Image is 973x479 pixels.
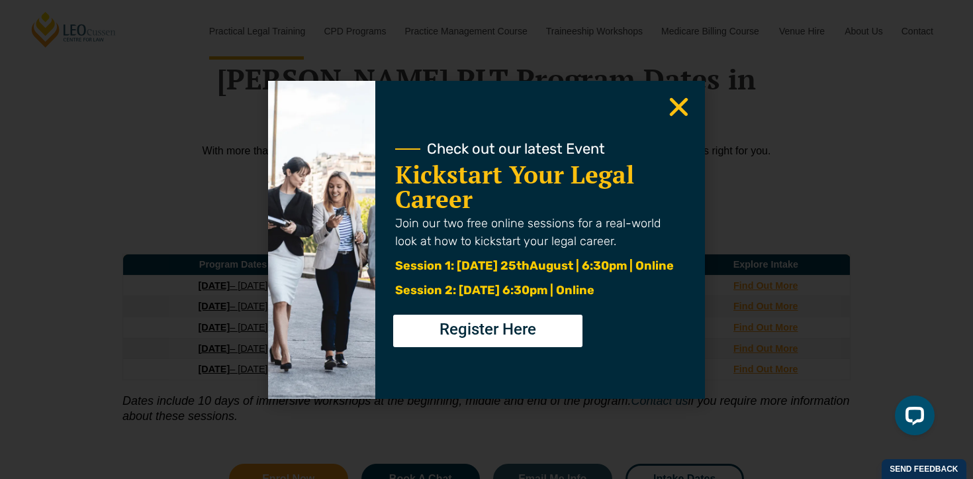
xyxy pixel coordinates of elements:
span: Session 2: [DATE] 6:30pm | Online [395,283,594,297]
a: Register Here [393,315,582,347]
span: th [516,258,530,273]
a: Close [666,94,692,120]
span: Check out our latest Event [427,142,605,156]
span: Join our two free online sessions for a real-world look at how to kickstart your legal career. [395,216,661,248]
span: Register Here [440,321,536,337]
a: Kickstart Your Legal Career [395,158,634,215]
span: August | 6:30pm | Online [530,258,674,273]
span: Session 1: [DATE] 25 [395,258,516,273]
iframe: LiveChat chat widget [884,390,940,446]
